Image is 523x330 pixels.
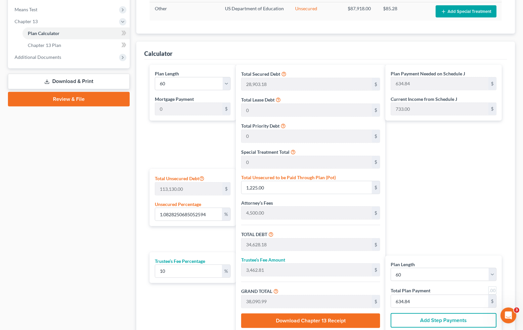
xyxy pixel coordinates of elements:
div: $ [372,78,380,91]
a: Chapter 13 Plan [22,39,130,51]
label: Attorney’s Fees [241,199,273,206]
div: $ [488,77,496,90]
label: Plan Length [155,70,179,77]
label: Total Secured Debt [241,70,280,77]
td: $87,918.00 [343,2,378,21]
td: US Department of Education [220,2,290,21]
button: Add Step Payments [391,313,497,328]
label: GRAND TOTAL [241,288,272,295]
span: 3 [514,308,519,313]
input: 0.00 [391,103,488,115]
label: Mortgage Payment [155,96,194,103]
a: Plan Calculator [22,27,130,39]
label: Plan Payment Needed on Schedule J [391,70,465,77]
span: Plan Calculator [28,30,60,36]
input: 0.00 [155,265,222,277]
div: % [222,208,230,221]
label: Current Income from Schedule J [391,96,457,103]
input: 0.00 [155,208,222,221]
div: $ [372,207,380,219]
label: Unsecured Percentage [155,201,201,208]
div: $ [222,103,230,115]
div: Calculator [144,50,172,58]
div: $ [372,130,380,143]
div: $ [372,295,380,308]
label: Plan Length [391,261,415,268]
label: TOTAL DEBT [241,231,267,238]
label: Trustee’s Fee Percentage [155,258,205,265]
td: $85.28 [378,2,430,21]
input: 0.00 [241,238,372,251]
div: $ [372,238,380,251]
div: $ [222,183,230,195]
div: $ [372,104,380,116]
div: $ [488,103,496,115]
td: Unsecured [290,2,342,21]
input: 0.00 [155,103,222,115]
span: Chapter 13 Plan [28,42,61,48]
button: Add Special Treatment [436,5,497,18]
div: $ [488,295,496,308]
input: 0.00 [241,207,372,219]
label: Total Unsecured to be Paid Through Plan (Pot) [241,174,336,181]
a: Download & Print [8,74,130,89]
label: Total Priority Debt [241,122,280,129]
td: Other [150,2,220,21]
div: $ [372,264,380,276]
input: 0.00 [241,181,372,194]
button: Download Chapter 13 Receipt [241,313,380,328]
input: 0.00 [241,130,372,143]
label: Special Treatment Total [241,148,289,155]
input: 0.00 [241,156,372,169]
input: 0.00 [241,295,372,308]
div: $ [372,181,380,194]
input: 0.00 [241,104,372,116]
span: Means Test [15,7,37,12]
label: Total Plan Payment [391,287,430,294]
input: 0.00 [241,264,372,276]
label: Total Unsecured Debt [155,174,204,182]
span: Additional Documents [15,54,61,60]
span: Chapter 13 [15,19,38,24]
input: 0.00 [155,183,222,195]
div: % [222,265,230,277]
div: $ [372,156,380,169]
input: 0.00 [391,295,488,308]
a: Round to nearest dollar [488,286,497,295]
iframe: Intercom live chat [501,308,516,323]
input: 0.00 [241,78,372,91]
label: Trustee’s Fee Amount [241,256,285,263]
input: 0.00 [391,77,488,90]
label: Total Lease Debt [241,96,275,103]
a: Review & File [8,92,130,106]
